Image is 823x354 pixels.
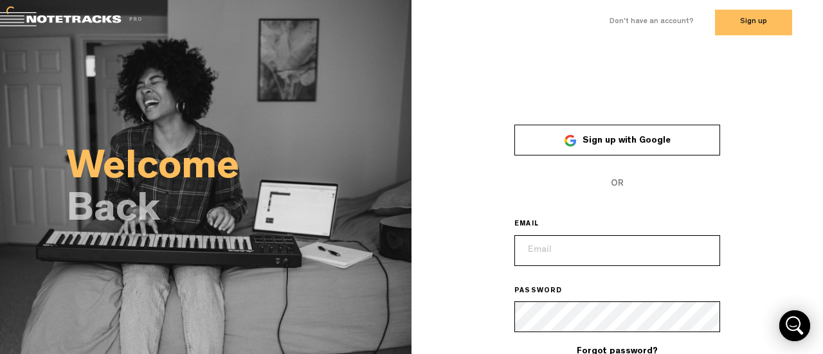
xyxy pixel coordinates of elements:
label: EMAIL [514,220,557,230]
h2: Welcome [67,152,411,188]
div: Open Intercom Messenger [779,310,810,341]
h2: Back [67,194,411,230]
label: Don't have an account? [610,17,694,28]
span: Sign up with Google [583,136,671,145]
label: PASSWORD [514,287,581,297]
button: Sign up [715,10,792,35]
span: OR [514,168,720,199]
input: Email [514,235,720,266]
